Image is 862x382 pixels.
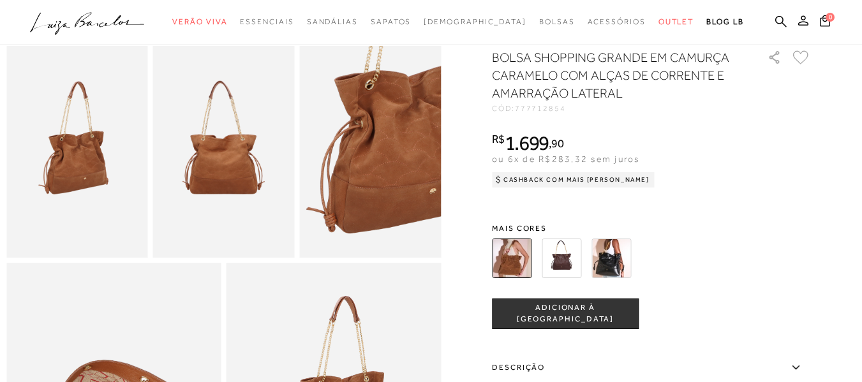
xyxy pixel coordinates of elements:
[492,48,731,102] h1: BOLSA SHOPPING GRANDE EM CAMURÇA CARAMELO COM ALÇAS DE CORRENTE E AMARRAÇÃO LATERAL
[588,17,646,26] span: Acessórios
[816,14,834,31] button: 0
[492,105,747,112] div: CÓD:
[492,239,531,278] img: BOLSA SHOPPING GRANDE EM CAMURÇA CARAMELO COM ALÇAS DE CORRENTE E AMARRAÇÃO LATERAL
[706,10,743,34] a: BLOG LB
[307,10,358,34] a: categoryNavScreenReaderText
[307,17,358,26] span: Sandálias
[515,104,566,113] span: 777712854
[492,172,655,187] div: Cashback com Mais [PERSON_NAME]
[371,17,411,26] span: Sapatos
[153,46,295,258] img: image
[240,10,294,34] a: categoryNavScreenReaderText
[706,17,743,26] span: BLOG LB
[492,154,639,164] span: ou 6x de R$283,32 sem juros
[299,46,441,258] img: image
[591,239,631,278] img: BOLSA SHOPPING GRANDE EM COURO PRETO COM ALÇAS DE CORRENTE E AMARRAÇÃO LATERAL
[6,46,148,258] img: image
[588,10,646,34] a: categoryNavScreenReaderText
[551,136,563,150] span: 90
[424,10,526,34] a: noSubCategoriesText
[539,10,575,34] a: categoryNavScreenReaderText
[240,17,294,26] span: Essenciais
[172,17,227,26] span: Verão Viva
[542,239,581,278] img: BOLSA SHOPPING GRANDE EM COURO CAFÉ COM ALÇAS DE CORRENTE E AMARRAÇÃO LATERAL
[658,10,694,34] a: categoryNavScreenReaderText
[172,10,227,34] a: categoryNavScreenReaderText
[424,17,526,26] span: [DEMOGRAPHIC_DATA]
[371,10,411,34] a: categoryNavScreenReaderText
[493,303,638,325] span: ADICIONAR À [GEOGRAPHIC_DATA]
[539,17,575,26] span: Bolsas
[658,17,694,26] span: Outlet
[492,298,639,329] button: ADICIONAR À [GEOGRAPHIC_DATA]
[492,224,811,232] span: Mais cores
[492,133,505,145] i: R$
[549,138,563,149] i: ,
[505,131,549,154] span: 1.699
[826,13,835,22] span: 0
